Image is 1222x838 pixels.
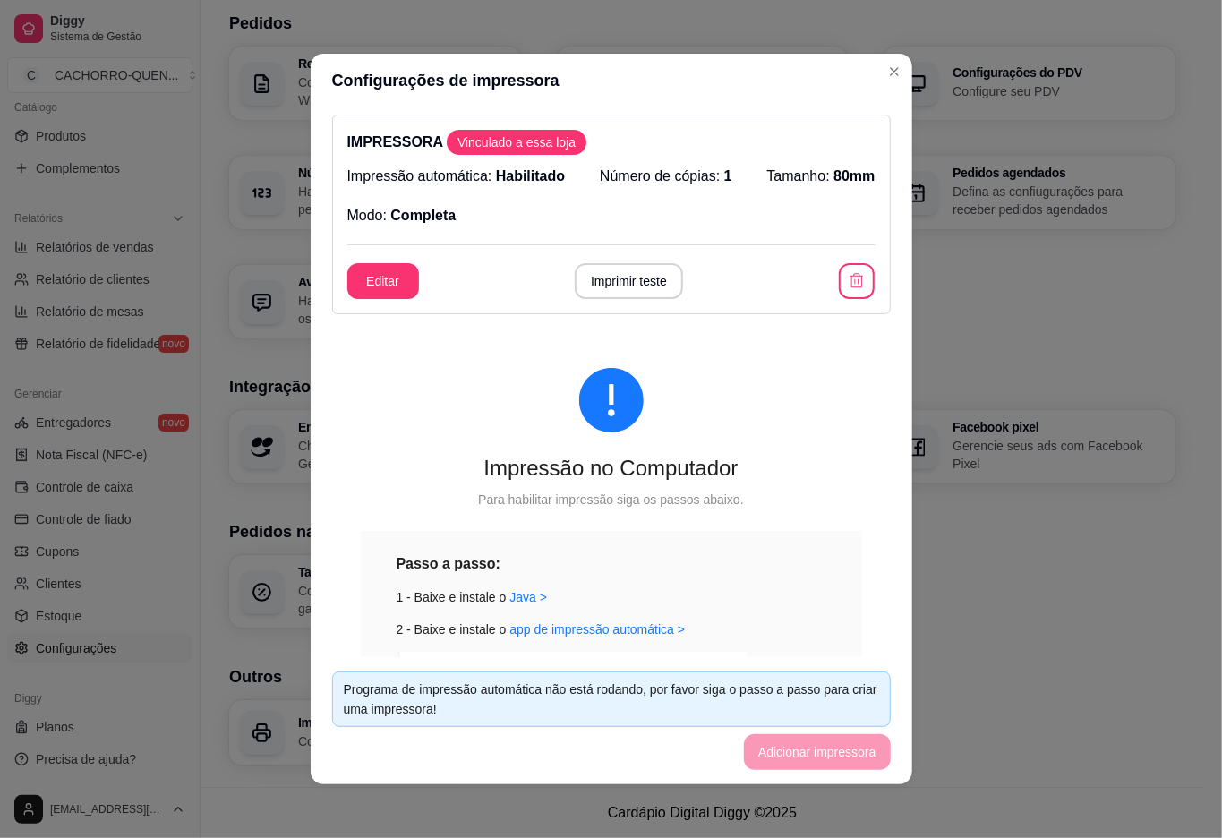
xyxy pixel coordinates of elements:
strong: Passo a passo: [397,556,501,571]
div: 2 - Baixe e instale o [397,620,826,639]
span: 1 [724,168,732,184]
span: Habilitado [496,168,565,184]
button: Editar [347,263,419,299]
a: app de impressão automática > [509,622,685,637]
button: Imprimir teste [575,263,683,299]
span: Vinculado a essa loja [450,133,583,151]
p: Impressão automática: [347,166,566,187]
span: Completa [390,208,456,223]
p: Número de cópias: [600,166,732,187]
p: Modo: [347,205,457,227]
a: Java > [509,590,547,604]
span: exclamation-circle [579,368,644,432]
div: Programa de impressão automática não está rodando, por favor siga o passo a passo para criar uma ... [344,680,879,719]
div: Impressão no Computador [361,454,862,483]
p: IMPRESSORA [347,130,876,155]
div: 1 - Baixe e instale o [397,587,826,607]
button: Close [880,57,909,86]
div: Para habilitar impressão siga os passos abaixo. [361,490,862,509]
header: Configurações de impressora [311,54,912,107]
p: Tamanho: [767,166,876,187]
span: 80mm [833,168,875,184]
